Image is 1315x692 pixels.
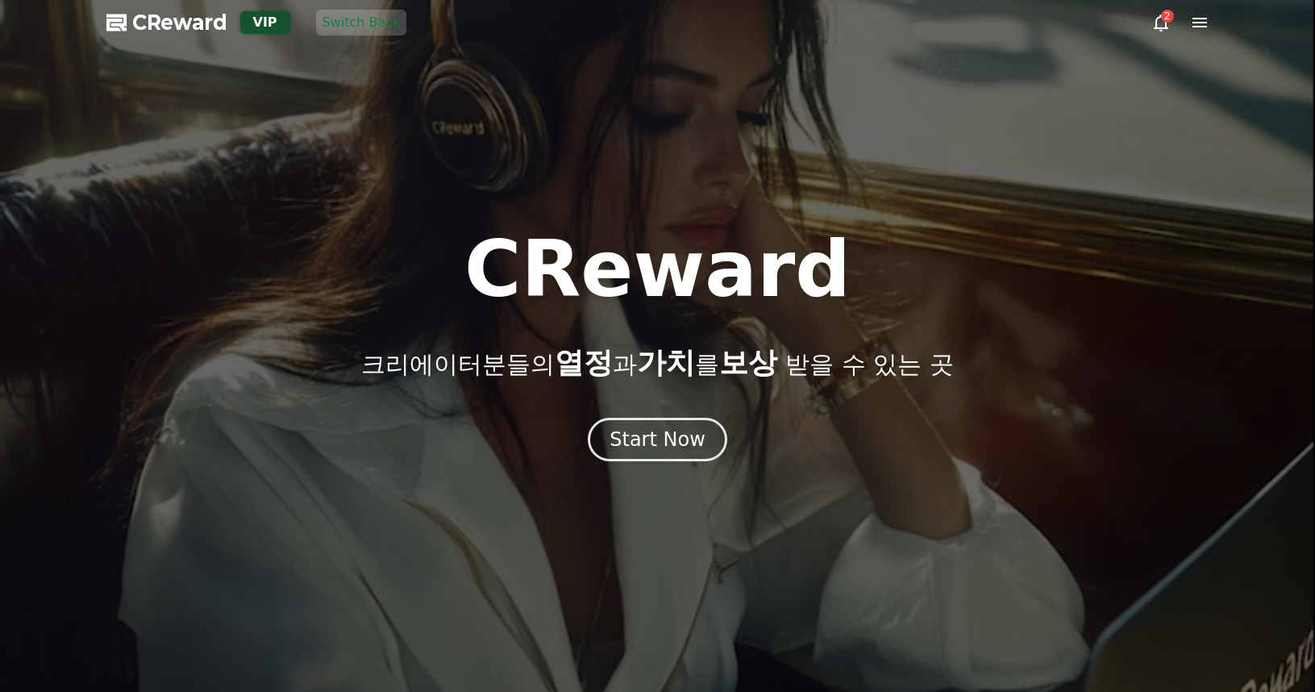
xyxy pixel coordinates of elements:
[464,231,851,308] h1: CReward
[132,10,227,35] span: CReward
[316,10,407,35] button: Switch Back
[555,346,613,379] span: 열정
[1161,10,1174,23] div: 2
[588,418,727,461] button: Start Now
[610,427,705,452] div: Start Now
[637,346,695,379] span: 가치
[588,434,727,449] a: Start Now
[361,347,953,379] p: 크리에이터분들의 과 를 받을 수 있는 곳
[719,346,777,379] span: 보상
[1151,13,1171,32] a: 2
[106,10,227,35] a: CReward
[240,11,290,34] div: VIP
